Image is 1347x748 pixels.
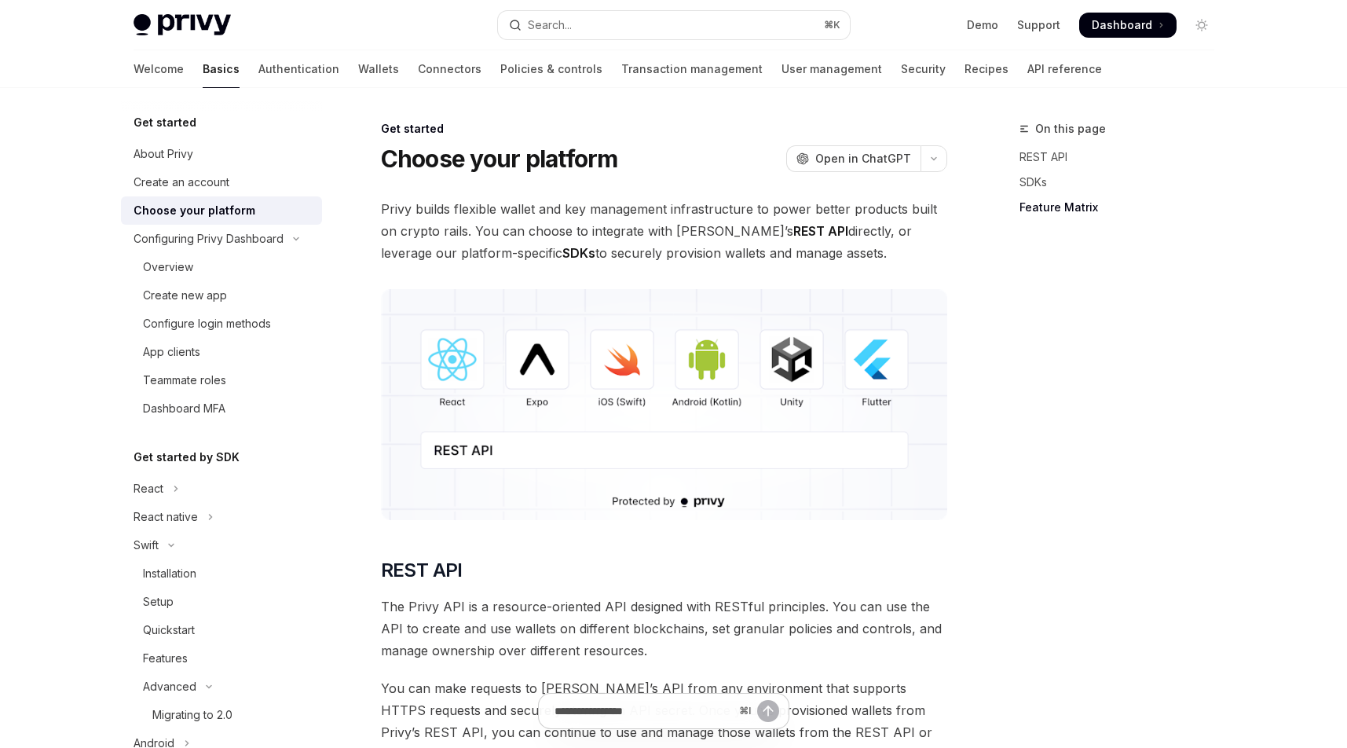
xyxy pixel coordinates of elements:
[121,701,322,729] a: Migrating to 2.0
[1019,195,1227,220] a: Feature Matrix
[121,644,322,673] a: Features
[528,16,572,35] div: Search...
[143,314,271,333] div: Configure login methods
[143,399,225,418] div: Dashboard MFA
[121,559,322,588] a: Installation
[143,564,196,583] div: Installation
[964,50,1008,88] a: Recipes
[143,649,188,668] div: Features
[381,289,947,520] img: images/Platform2.png
[381,596,947,662] span: The Privy API is a resource-oriented API designed with RESTful principles. You can use the API to...
[134,229,284,248] div: Configuring Privy Dashboard
[901,50,946,88] a: Security
[121,168,322,196] a: Create an account
[134,50,184,88] a: Welcome
[555,694,733,728] input: Ask a question...
[418,50,481,88] a: Connectors
[134,113,196,132] h5: Get started
[824,19,840,31] span: ⌘ K
[143,621,195,640] div: Quickstart
[134,536,159,555] div: Swift
[498,11,850,39] button: Open search
[358,50,399,88] a: Wallets
[143,677,196,696] div: Advanced
[621,50,763,88] a: Transaction management
[1019,145,1227,170] a: REST API
[134,448,240,467] h5: Get started by SDK
[121,225,322,253] button: Toggle Configuring Privy Dashboard section
[381,145,618,173] h1: Choose your platform
[143,343,200,361] div: App clients
[1079,13,1177,38] a: Dashboard
[121,140,322,168] a: About Privy
[757,700,779,722] button: Send message
[793,223,848,239] strong: REST API
[121,475,322,503] button: Toggle React section
[134,145,193,163] div: About Privy
[121,196,322,225] a: Choose your platform
[500,50,602,88] a: Policies & controls
[121,281,322,310] a: Create new app
[121,366,322,394] a: Teammate roles
[258,50,339,88] a: Authentication
[1027,50,1102,88] a: API reference
[381,198,947,264] span: Privy builds flexible wallet and key management infrastructure to power better products built on ...
[121,616,322,644] a: Quickstart
[143,258,193,277] div: Overview
[1017,17,1060,33] a: Support
[121,531,322,559] button: Toggle Swift section
[134,508,198,526] div: React native
[121,253,322,281] a: Overview
[381,558,463,583] span: REST API
[143,286,227,305] div: Create new app
[121,673,322,701] button: Toggle Advanced section
[143,592,174,611] div: Setup
[815,151,911,167] span: Open in ChatGPT
[562,245,595,261] strong: SDKs
[1189,13,1214,38] button: Toggle dark mode
[381,121,947,137] div: Get started
[1092,17,1152,33] span: Dashboard
[1019,170,1227,195] a: SDKs
[143,371,226,390] div: Teammate roles
[121,310,322,338] a: Configure login methods
[786,145,921,172] button: Open in ChatGPT
[121,588,322,616] a: Setup
[152,706,232,724] div: Migrating to 2.0
[781,50,882,88] a: User management
[203,50,240,88] a: Basics
[1035,119,1106,138] span: On this page
[134,173,229,192] div: Create an account
[121,503,322,531] button: Toggle React native section
[134,201,255,220] div: Choose your platform
[134,479,163,498] div: React
[121,394,322,423] a: Dashboard MFA
[967,17,998,33] a: Demo
[121,338,322,366] a: App clients
[134,14,231,36] img: light logo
